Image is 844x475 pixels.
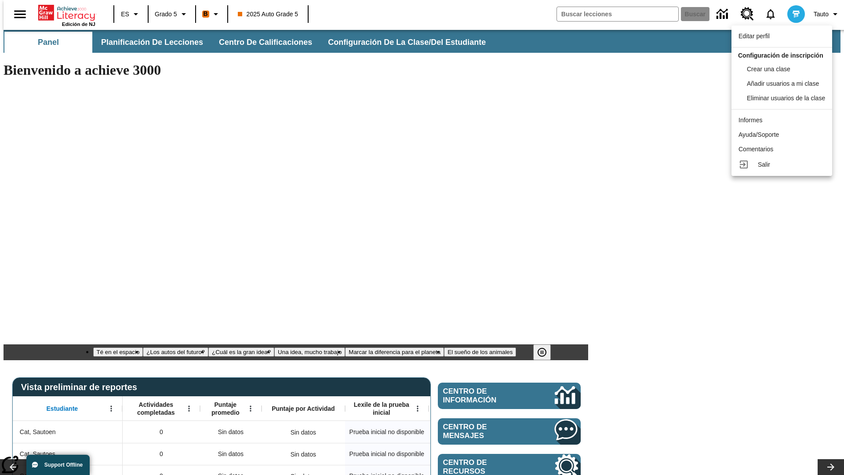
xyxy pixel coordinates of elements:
span: Editar perfil [738,33,770,40]
span: Eliminar usuarios de la clase [747,95,825,102]
span: Salir [758,161,770,168]
span: Configuración de inscripción [738,52,823,59]
span: Comentarios [738,146,773,153]
span: Informes [738,117,762,124]
span: Añadir usuarios a mi clase [747,80,819,87]
span: Ayuda/Soporte [738,131,779,138]
span: Crear una clase [747,66,790,73]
